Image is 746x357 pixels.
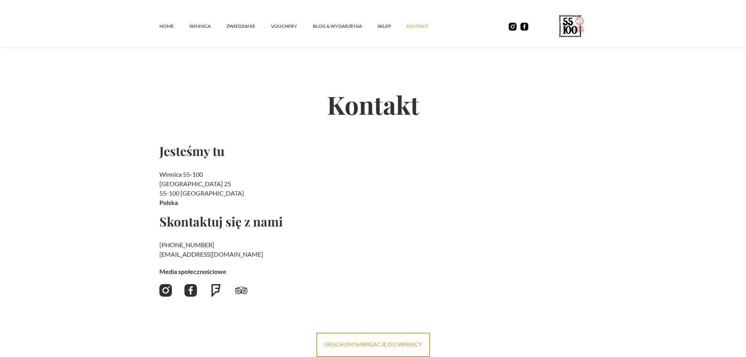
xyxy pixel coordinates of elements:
h2: ‍ [159,240,340,259]
h2: Skontaktuj się z nami [159,215,340,228]
a: SKLEP [378,14,406,38]
strong: Media społecznościowe [159,268,226,275]
a: winnica [190,14,226,38]
a: Home [159,14,190,38]
a: uruchom nawigację do winnicy [316,333,430,357]
a: [PHONE_NUMBER] [159,241,214,248]
a: Blog & Wydarzenia [313,14,378,38]
a: ZWIEDZANIE [226,14,271,38]
h2: Winnica 55-100 [GEOGRAPHIC_DATA] 25 55-100 [GEOGRAPHIC_DATA] [159,170,340,207]
a: [EMAIL_ADDRESS][DOMAIN_NAME] [159,250,263,258]
strong: Polska [159,199,178,206]
h2: Kontakt [159,64,587,145]
a: vouchery [271,14,313,38]
a: kontakt [406,14,444,38]
h2: Jesteśmy tu [159,145,340,157]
